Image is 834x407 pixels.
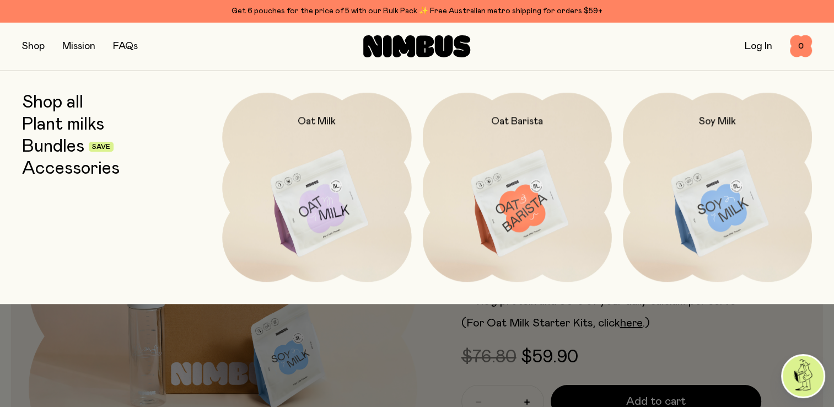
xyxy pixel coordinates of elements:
[790,35,812,57] button: 0
[22,137,84,157] a: Bundles
[22,4,812,18] div: Get 6 pouches for the price of 5 with our Bulk Pack ✨ Free Australian metro shipping for orders $59+
[222,93,411,282] a: Oat Milk
[423,93,612,282] a: Oat Barista
[699,115,736,128] h2: Soy Milk
[783,356,824,397] img: agent
[92,144,110,151] span: Save
[491,115,543,128] h2: Oat Barista
[113,41,138,51] a: FAQs
[62,41,95,51] a: Mission
[298,115,336,128] h2: Oat Milk
[623,93,812,282] a: Soy Milk
[22,93,83,113] a: Shop all
[22,159,120,179] a: Accessories
[22,115,104,135] a: Plant milks
[745,41,772,51] a: Log In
